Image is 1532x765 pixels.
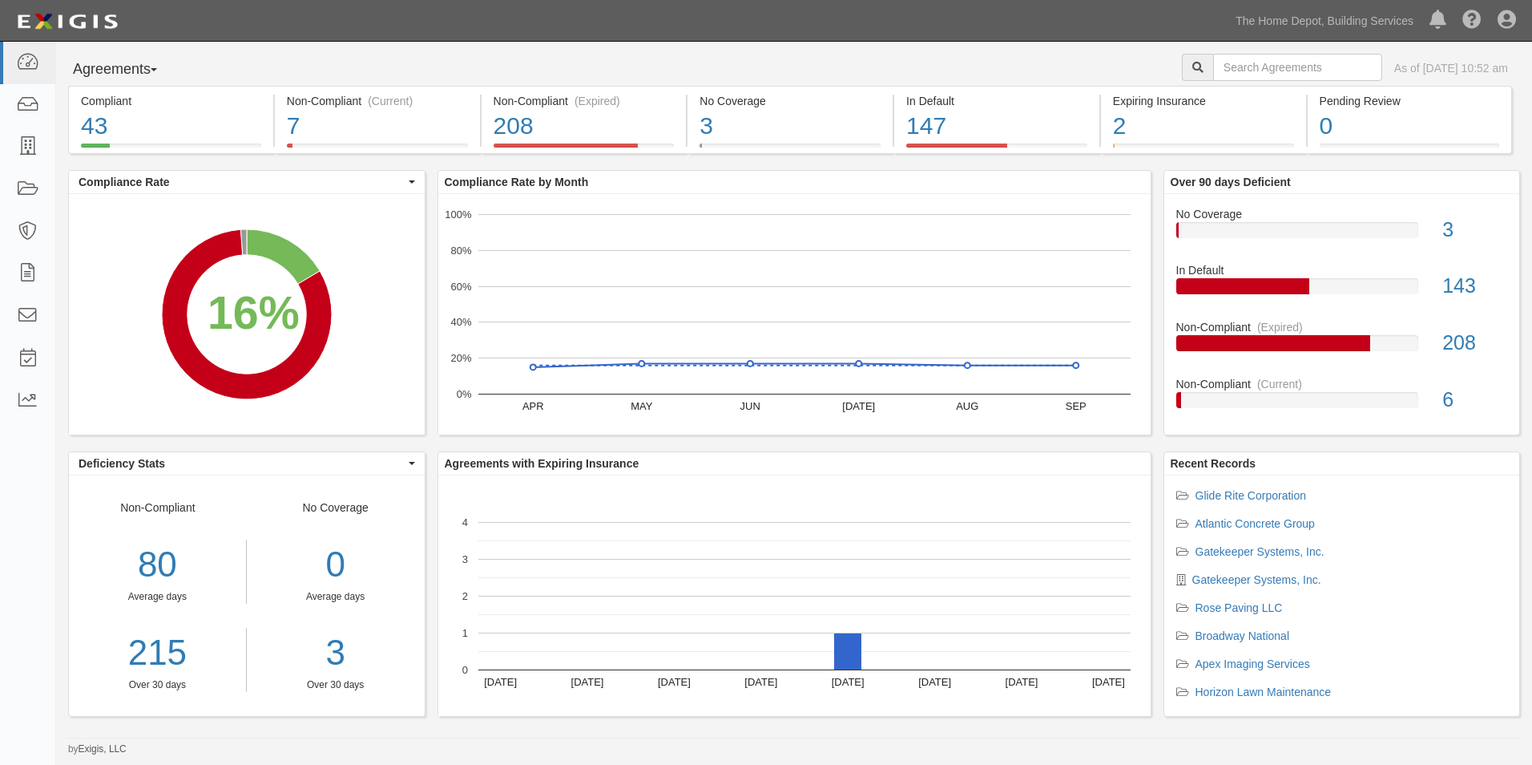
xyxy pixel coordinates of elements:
[259,540,413,590] div: 0
[81,109,261,144] div: 43
[1257,319,1303,335] div: (Expired)
[1113,93,1294,109] div: Expiring Insurance
[699,93,881,109] div: No Coverage
[438,194,1151,435] svg: A chart.
[906,93,1087,109] div: In Default
[494,109,675,144] div: 208
[570,676,603,688] text: [DATE]
[259,628,413,678] a: 3
[1164,262,1520,278] div: In Default
[208,281,300,346] div: 16%
[1195,658,1310,670] a: Apex Imaging Services
[1171,457,1256,470] b: Recent Records
[1213,54,1382,81] input: Search Agreements
[462,664,467,676] text: 0
[631,400,653,412] text: MAY
[462,590,467,602] text: 2
[918,676,951,688] text: [DATE]
[1164,206,1520,222] div: No Coverage
[1091,676,1124,688] text: [DATE]
[1171,176,1291,188] b: Over 90 days Deficient
[1164,376,1520,392] div: Non-Compliant
[484,676,517,688] text: [DATE]
[462,553,467,565] text: 3
[1176,376,1508,421] a: Non-Compliant(Current)6
[482,144,687,156] a: Non-Compliant(Expired)208
[842,400,875,412] text: [DATE]
[1462,11,1482,30] i: Help Center - Complianz
[79,743,127,755] a: Exigis, LLC
[69,540,246,590] div: 80
[894,144,1099,156] a: In Default147
[1320,93,1500,109] div: Pending Review
[1176,206,1508,263] a: No Coverage3
[831,676,864,688] text: [DATE]
[69,628,246,678] a: 215
[687,144,893,156] a: No Coverage3
[247,500,425,692] div: No Coverage
[1394,60,1508,76] div: As of [DATE] 10:52 am
[287,93,468,109] div: Non-Compliant (Current)
[456,388,471,400] text: 0%
[12,7,123,36] img: logo-5460c22ac91f19d4615b14bd174203de0afe785f0fc80cf4dbbc73dc1793850b.png
[1176,262,1508,319] a: In Default143
[906,109,1087,144] div: 147
[69,500,247,692] div: Non-Compliant
[1113,109,1294,144] div: 2
[1195,489,1307,502] a: Glide Rite Corporation
[79,455,405,472] span: Deficiency Stats
[1308,144,1513,156] a: Pending Review0
[1176,319,1508,376] a: Non-Compliant(Expired)208
[259,590,413,604] div: Average days
[1228,5,1421,37] a: The Home Depot, Building Services
[1005,676,1038,688] text: [DATE]
[69,678,246,692] div: Over 30 days
[445,208,472,221] text: 100%
[699,109,881,144] div: 3
[1430,272,1519,301] div: 143
[450,352,471,364] text: 20%
[1164,319,1520,335] div: Non-Compliant
[1065,400,1086,412] text: SEP
[68,54,188,86] button: Agreements
[462,516,467,528] text: 4
[522,400,543,412] text: APR
[1257,376,1302,392] div: (Current)
[450,245,471,257] text: 80%
[1195,629,1290,642] a: Broadway National
[744,676,777,688] text: [DATE]
[69,171,425,193] button: Compliance Rate
[368,93,413,109] div: (Current)
[1195,686,1332,698] a: Horizon Lawn Maintenance
[450,280,471,292] text: 60%
[574,93,620,109] div: (Expired)
[69,452,425,475] button: Deficiency Stats
[68,144,273,156] a: Compliant43
[462,627,467,639] text: 1
[657,676,690,688] text: [DATE]
[287,109,468,144] div: 7
[450,316,471,328] text: 40%
[740,400,760,412] text: JUN
[69,194,425,435] svg: A chart.
[438,476,1151,716] svg: A chart.
[79,174,405,190] span: Compliance Rate
[1195,601,1283,614] a: Rose Paving LLC
[445,176,589,188] b: Compliance Rate by Month
[445,457,639,470] b: Agreements with Expiring Insurance
[69,590,246,604] div: Average days
[494,93,675,109] div: Non-Compliant (Expired)
[1192,573,1321,586] a: Gatekeeper Systems, Inc.
[956,400,978,412] text: AUG
[259,678,413,692] div: Over 30 days
[275,144,480,156] a: Non-Compliant(Current)7
[1195,517,1315,530] a: Atlantic Concrete Group
[68,743,127,756] small: by
[1320,109,1500,144] div: 0
[1430,329,1519,358] div: 208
